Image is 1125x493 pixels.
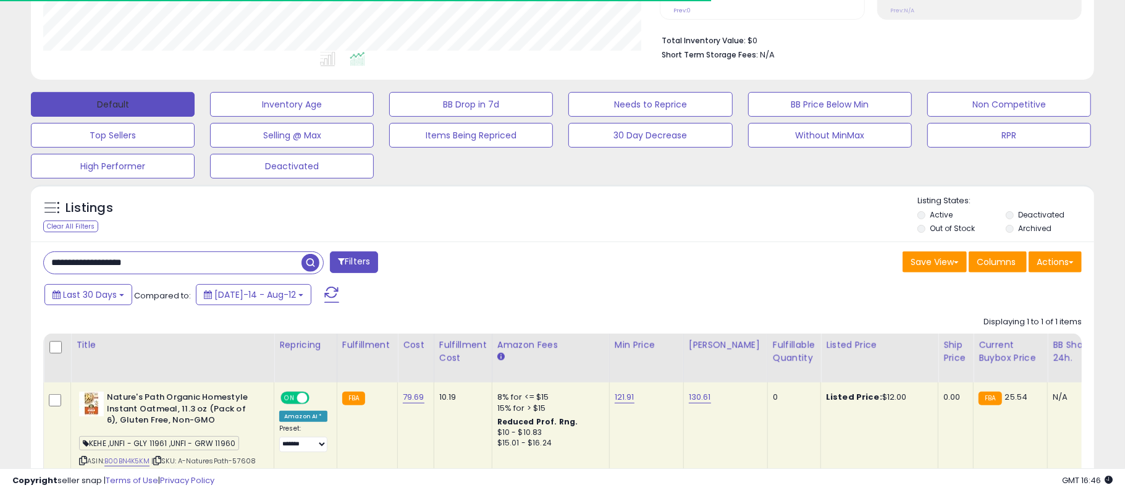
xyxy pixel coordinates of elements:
a: Privacy Policy [160,474,214,486]
small: Amazon Fees. [497,352,505,363]
button: Selling @ Max [210,123,374,148]
div: 10.19 [439,392,482,403]
button: BB Price Below Min [748,92,912,117]
button: Columns [969,251,1027,272]
div: Fulfillment [342,339,392,352]
b: Listed Price: [826,391,882,403]
div: Preset: [279,424,327,452]
span: ON [282,393,297,403]
div: 0 [773,392,811,403]
button: Needs to Reprice [568,92,732,117]
label: Active [930,209,953,220]
label: Archived [1018,223,1051,234]
div: seller snap | | [12,475,214,487]
div: Fulfillable Quantity [773,339,815,364]
span: | SKU: A-NaturesPath-57608 [151,456,256,466]
div: Amazon AI * [279,411,327,422]
div: Repricing [279,339,332,352]
span: 2025-09-12 16:46 GMT [1062,474,1113,486]
button: Last 30 Days [44,284,132,305]
label: Deactivated [1018,209,1064,220]
button: Save View [903,251,967,272]
div: Title [76,339,269,352]
div: [PERSON_NAME] [689,339,762,352]
a: 121.91 [615,391,634,403]
span: OFF [308,393,327,403]
span: Compared to: [134,290,191,301]
span: Columns [977,256,1016,268]
div: N/A [1053,392,1093,403]
small: FBA [342,392,365,405]
div: Min Price [615,339,678,352]
div: Cost [403,339,429,352]
div: $12.00 [826,392,929,403]
button: Items Being Repriced [389,123,553,148]
div: Displaying 1 to 1 of 1 items [984,316,1082,328]
div: 8% for <= $15 [497,392,600,403]
b: Nature's Path Organic Homestyle Instant Oatmeal, 11.3 oz (Pack of 6), Gluten Free, Non-GMO [107,392,257,429]
button: Non Competitive [927,92,1091,117]
strong: Copyright [12,474,57,486]
p: Listing States: [917,195,1094,207]
div: Clear All Filters [43,221,98,232]
div: Amazon Fees [497,339,604,352]
button: Top Sellers [31,123,195,148]
button: Deactivated [210,154,374,179]
h5: Listings [65,200,113,217]
div: 0.00 [943,392,964,403]
button: [DATE]-14 - Aug-12 [196,284,311,305]
button: Inventory Age [210,92,374,117]
div: BB Share 24h. [1053,339,1098,364]
button: BB Drop in 7d [389,92,553,117]
a: Terms of Use [106,474,158,486]
div: $10 - $10.83 [497,428,600,438]
span: Last 30 Days [63,289,117,301]
div: 15% for > $15 [497,403,600,414]
b: Reduced Prof. Rng. [497,416,578,427]
div: Fulfillment Cost [439,339,487,364]
span: 25.54 [1005,391,1028,403]
div: Current Buybox Price [979,339,1042,364]
a: 79.69 [403,391,424,403]
small: FBA [979,392,1001,405]
span: KEHE ,UNFI - GLY 11961 ,UNFI - GRW 11960 [79,436,239,450]
button: Without MinMax [748,123,912,148]
img: 512-p6VTCtL._SL40_.jpg [79,392,104,416]
button: RPR [927,123,1091,148]
div: Listed Price [826,339,933,352]
button: High Performer [31,154,195,179]
a: B00BN4K5KM [104,456,150,466]
button: 30 Day Decrease [568,123,732,148]
span: [DATE]-14 - Aug-12 [214,289,296,301]
a: 130.61 [689,391,711,403]
button: Filters [330,251,378,273]
label: Out of Stock [930,223,975,234]
button: Actions [1029,251,1082,272]
button: Default [31,92,195,117]
div: $15.01 - $16.24 [497,438,600,449]
div: ASIN: [79,392,264,480]
div: Ship Price [943,339,968,364]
